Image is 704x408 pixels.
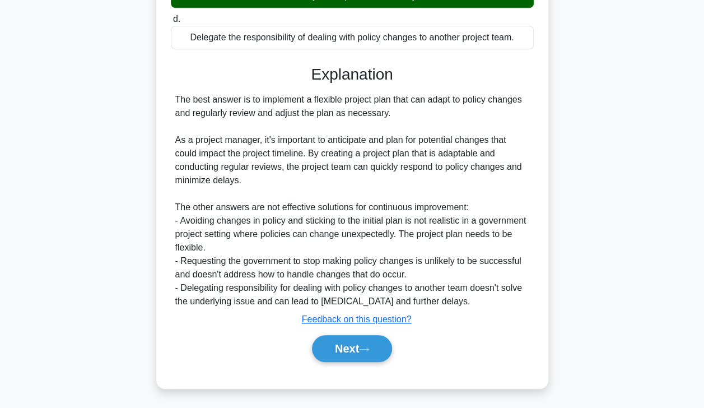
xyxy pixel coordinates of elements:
a: Feedback on this question? [302,314,412,324]
div: The best answer is to implement a flexible project plan that can adapt to policy changes and regu... [175,93,529,308]
div: Delegate the responsibility of dealing with policy changes to another project team. [171,26,534,49]
span: d. [173,14,180,24]
h3: Explanation [178,65,527,84]
button: Next [312,335,392,362]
